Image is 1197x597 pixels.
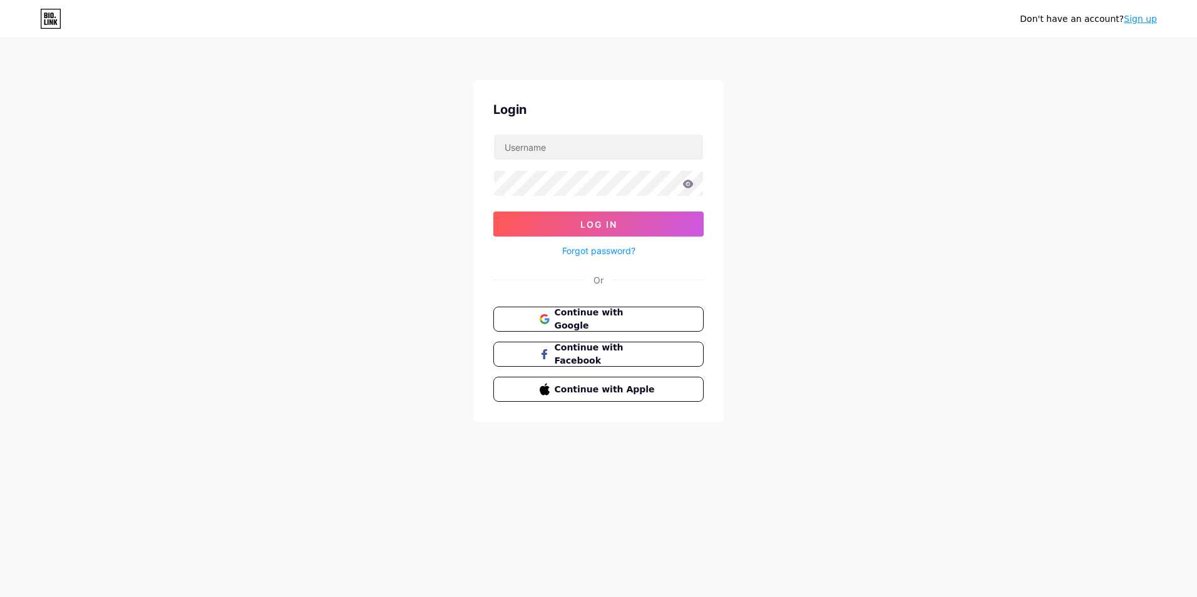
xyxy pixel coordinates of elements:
[494,135,703,160] input: Username
[555,383,658,396] span: Continue with Apple
[1124,14,1157,24] a: Sign up
[1020,13,1157,26] div: Don't have an account?
[593,273,604,287] div: Or
[562,244,635,257] a: Forgot password?
[493,377,704,402] button: Continue with Apple
[493,212,704,237] button: Log In
[580,219,617,230] span: Log In
[493,342,704,367] button: Continue with Facebook
[493,100,704,119] div: Login
[493,307,704,332] button: Continue with Google
[555,341,658,367] span: Continue with Facebook
[555,306,658,332] span: Continue with Google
